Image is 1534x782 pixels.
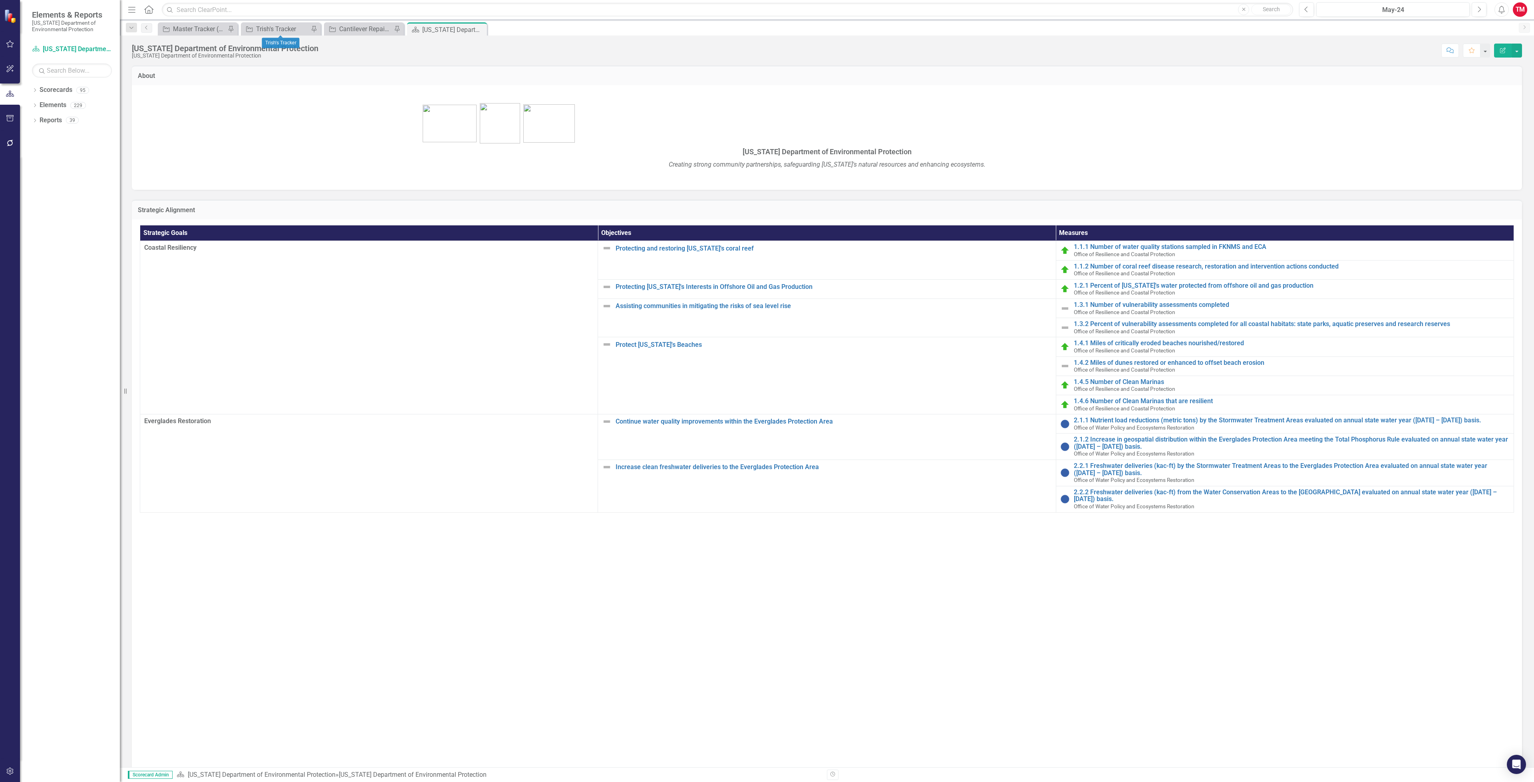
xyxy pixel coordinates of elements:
[598,241,1056,279] td: Double-Click to Edit Right Click for Context Menu
[1074,289,1175,296] span: Office of Resilience and Coastal Protection
[1074,503,1194,509] span: Office of Water Policy and Ecosystems Restoration
[480,103,520,143] img: FL-DEP-LOGO-color-sam%20v4.jpg
[339,771,487,778] div: [US_STATE] Department of Environmental Protection
[40,101,66,110] a: Elements
[173,24,226,34] div: Master Tracker (External)
[1074,398,1510,405] a: 1.4.6 Number of Clean Marinas that are resilient
[32,64,112,78] input: Search Below...
[1263,6,1280,12] span: Search
[1060,419,1070,429] img: No Information
[138,72,1516,80] h3: About
[162,3,1293,17] input: Search ClearPoint...
[339,24,392,34] div: Cantilever Repair Multiple Bridges
[76,87,89,94] div: 95
[1319,5,1467,15] div: May-24
[1074,424,1194,431] span: Office of Water Policy and Ecosystems Restoration
[1074,417,1510,424] a: 2.1.1 Nutrient load reductions (metric tons) by the Stormwater Treatment Areas evaluated on annua...
[1074,320,1510,328] a: 1.3.2 Percent of vulnerability assessments completed for all coastal habitats: state parks, aquat...
[1060,323,1070,332] img: Not Defined
[602,301,612,311] img: Not Defined
[243,24,309,34] a: Trish's Tracker
[1056,356,1514,376] td: Double-Click to Edit Right Click for Context Menu
[523,104,575,143] img: bird1.png
[1056,376,1514,395] td: Double-Click to Edit Right Click for Context Menu
[138,207,1516,214] h3: Strategic Alignment
[32,10,112,20] span: Elements & Reports
[1316,2,1470,17] button: May-24
[616,341,1051,348] a: Protect [US_STATE]'s Beaches
[1074,243,1510,251] a: 1.1.1 Number of water quality stations sampled in FKNMS and ECA
[1056,241,1514,260] td: Double-Click to Edit Right Click for Context Menu
[598,337,1056,414] td: Double-Click to Edit Right Click for Context Menu
[1056,337,1514,356] td: Double-Click to Edit Right Click for Context Menu
[1060,494,1070,504] img: No Information
[132,44,318,53] div: [US_STATE] Department of Environmental Protection
[1074,366,1175,373] span: Office of Resilience and Coastal Protection
[1056,434,1514,460] td: Double-Click to Edit Right Click for Context Menu
[1074,347,1175,354] span: Office of Resilience and Coastal Protection
[616,302,1051,310] a: Assisting communities in mitigating the risks of sea level rise
[1074,477,1194,483] span: Office of Water Policy and Ecosystems Restoration
[1074,340,1510,347] a: 1.4.1 Miles of critically eroded beaches nourished/restored
[1074,309,1175,315] span: Office of Resilience and Coastal Protection
[1074,450,1194,457] span: Office of Water Policy and Ecosystems Restoration
[1074,386,1175,392] span: Office of Resilience and Coastal Protection
[1074,405,1175,412] span: Office of Resilience and Coastal Protection
[1056,298,1514,318] td: Double-Click to Edit Right Click for Context Menu
[1074,328,1175,334] span: Office of Resilience and Coastal Protection
[1060,468,1070,478] img: No Information
[4,9,18,23] img: ClearPoint Strategy
[66,117,79,124] div: 39
[1513,2,1527,17] button: TM
[70,102,86,109] div: 229
[140,414,598,513] td: Double-Click to Edit
[1060,442,1070,452] img: No Information
[616,464,1051,471] a: Increase clean freshwater deliveries to the Everglades Protection Area
[1074,359,1510,366] a: 1.4.2 Miles of dunes restored or enhanced to offset beach erosion
[1074,489,1510,503] a: 2.2.2 Freshwater deliveries (kac-ft) from the Water Conservation Areas to the [GEOGRAPHIC_DATA] e...
[1074,462,1510,476] a: 2.2.1 Freshwater deliveries (kac-ft) by the Stormwater Treatment Areas to the Everglades Protecti...
[598,414,1056,460] td: Double-Click to Edit Right Click for Context Menu
[1251,4,1291,15] button: Search
[262,38,300,48] div: Trish's Tracker
[743,147,912,156] span: [US_STATE] Department of Environmental Protection
[1507,755,1526,774] div: Open Intercom Messenger
[1060,304,1070,313] img: Not Defined
[616,283,1051,291] a: Protecting [US_STATE]'s Interests in Offshore Oil and Gas Production
[422,25,485,35] div: [US_STATE] Department of Environmental Protection
[669,161,986,168] em: Creating strong community partnerships, safeguarding [US_STATE]'s natural resources and enhancing...
[132,53,318,59] div: [US_STATE] Department of Environmental Protection
[326,24,392,34] a: Cantilever Repair Multiple Bridges
[1074,251,1175,257] span: Office of Resilience and Coastal Protection
[256,24,309,34] div: Trish's Tracker
[598,460,1056,513] td: Double-Click to Edit Right Click for Context Menu
[1060,265,1070,275] img: On Target
[40,86,72,95] a: Scorecards
[1060,246,1070,255] img: On Target
[598,298,1056,337] td: Double-Click to Edit Right Click for Context Menu
[1056,279,1514,298] td: Double-Click to Edit Right Click for Context Menu
[1060,284,1070,294] img: On Target
[1056,395,1514,414] td: Double-Click to Edit Right Click for Context Menu
[32,20,112,33] small: [US_STATE] Department of Environmental Protection
[144,243,594,253] span: Coastal Resiliency
[1074,436,1510,450] a: 2.1.2 Increase in geospatial distribution within the Everglades Protection Area meeting the Total...
[1074,378,1510,386] a: 1.4.5 Number of Clean Marinas
[1056,414,1514,434] td: Double-Click to Edit Right Click for Context Menu
[128,771,173,779] span: Scorecard Admin
[1060,400,1070,410] img: On Target
[1074,282,1510,289] a: 1.2.1 Percent of [US_STATE]'s water protected from offshore oil and gas production
[32,45,112,54] a: [US_STATE] Department of Environmental Protection
[160,24,226,34] a: Master Tracker (External)
[598,279,1056,298] td: Double-Click to Edit Right Click for Context Menu
[1074,263,1510,270] a: 1.1.2 Number of coral reef disease research, restoration and intervention actions conducted
[1074,301,1510,308] a: 1.3.1 Number of vulnerability assessments completed
[423,105,477,142] img: bhsp1.png
[1060,342,1070,352] img: On Target
[602,282,612,292] img: Not Defined
[1056,486,1514,512] td: Double-Click to Edit Right Click for Context Menu
[177,770,821,780] div: »
[140,241,598,414] td: Double-Click to Edit
[1056,460,1514,486] td: Double-Click to Edit Right Click for Context Menu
